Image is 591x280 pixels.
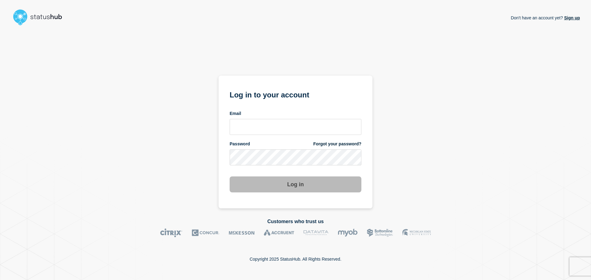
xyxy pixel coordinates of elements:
[160,228,183,237] img: Citrix logo
[250,257,341,262] p: Copyright 2025 StatusHub. All Rights Reserved.
[264,228,294,237] img: Accruent logo
[304,228,328,237] img: DataVita logo
[230,111,241,116] span: Email
[230,89,361,100] h1: Log in to your account
[313,141,361,147] a: Forgot your password?
[230,119,361,135] input: email input
[230,141,250,147] span: Password
[192,228,219,237] img: Concur logo
[11,219,580,224] h2: Customers who trust us
[338,228,358,237] img: myob logo
[563,15,580,20] a: Sign up
[229,228,255,237] img: McKesson logo
[402,228,431,237] img: MSU logo
[11,7,70,27] img: StatusHub logo
[230,149,361,165] input: password input
[511,10,580,25] p: Don't have an account yet?
[230,176,361,192] button: Log in
[367,228,393,237] img: Bottomline logo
